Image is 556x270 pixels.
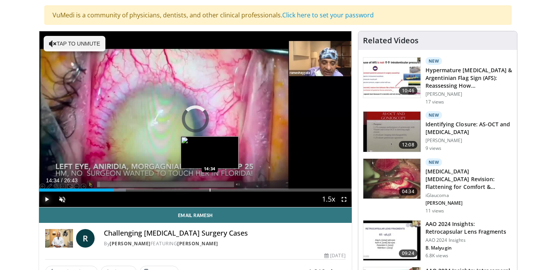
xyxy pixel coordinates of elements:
img: image.jpeg [181,136,239,169]
a: Click here to set your password [282,11,374,19]
button: Tap to unmute [44,36,105,51]
span: 04:34 [399,188,417,195]
div: Progress Bar [39,188,352,192]
p: AAO 2024 Insights [425,237,512,243]
p: 11 views [425,208,444,214]
h4: Challenging [MEDICAL_DATA] Surgery Cases [104,229,345,238]
div: [DATE] [324,252,345,259]
h3: Hypermature [MEDICAL_DATA] & Argentinian Flag Sign (AFS): Reassessing How… [425,66,512,90]
p: B. Malyugin [425,245,512,251]
span: 14:34 [46,177,59,183]
img: d2f3aa82-805a-4e21-9936-8535e269413e.150x105_q85_crop-smart_upscale.jpg [363,112,420,152]
a: R [76,229,95,248]
p: [PERSON_NAME] [425,91,512,97]
a: [PERSON_NAME] [177,240,218,247]
img: Dr. Ramesh Ayyala [45,229,73,248]
img: 3bd61a99-1ae1-4a9d-a6af-907ad073e0d9.150x105_q85_crop-smart_upscale.jpg [363,159,420,199]
span: 09:24 [399,250,417,257]
p: New [425,57,442,65]
a: [PERSON_NAME] [110,240,151,247]
h3: Identifying Closure: AS-OCT and [MEDICAL_DATA] [425,121,512,136]
p: [PERSON_NAME] [425,138,512,144]
button: Playback Rate [321,192,336,207]
h3: AAO 2024 Insights: Retrocapsular Lens Fragments [425,220,512,236]
span: 10:46 [399,87,417,95]
p: iGlaucoma [425,192,512,199]
p: New [425,111,442,119]
a: 09:24 AAO 2024 Insights: Retrocapsular Lens Fragments AAO 2024 Insights B. Malyugin 6.8K views [363,220,512,261]
img: 40c8dcf9-ac14-45af-8571-bda4a5b229bd.150x105_q85_crop-smart_upscale.jpg [363,58,420,98]
span: / [61,177,63,183]
video-js: Video Player [39,31,352,207]
p: 6.8K views [425,253,448,259]
h4: Related Videos [363,36,419,45]
div: By FEATURING [104,240,345,247]
span: 26:43 [64,177,78,183]
button: Unmute [54,192,70,207]
button: Play [39,192,54,207]
p: New [425,158,442,166]
h3: [MEDICAL_DATA] [MEDICAL_DATA] Revision: Flattening for Comfort & Success [425,168,512,191]
p: [PERSON_NAME] [425,200,512,206]
a: 10:46 New Hypermature [MEDICAL_DATA] & Argentinian Flag Sign (AFS): Reassessing How… [PERSON_NAME... [363,57,512,105]
a: 12:08 New Identifying Closure: AS-OCT and [MEDICAL_DATA] [PERSON_NAME] 9 views [363,111,512,152]
img: 01f52a5c-6a53-4eb2-8a1d-dad0d168ea80.150x105_q85_crop-smart_upscale.jpg [363,221,420,261]
button: Fullscreen [336,192,352,207]
div: VuMedi is a community of physicians, dentists, and other clinical professionals. [44,5,512,25]
p: 17 views [425,99,444,105]
p: 9 views [425,145,442,151]
span: 12:08 [399,141,417,149]
a: Email Ramesh [39,207,352,223]
a: 04:34 New [MEDICAL_DATA] [MEDICAL_DATA] Revision: Flattening for Comfort & Success iGlaucoma [PER... [363,158,512,214]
